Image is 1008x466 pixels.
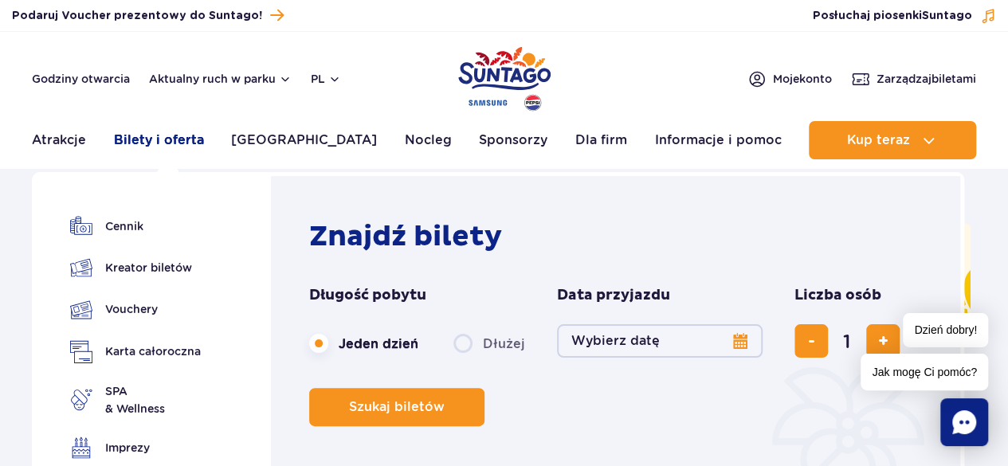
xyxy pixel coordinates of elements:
span: Moje konto [773,71,832,87]
span: Szukaj biletów [349,400,445,414]
a: Karta całoroczna [70,340,201,363]
a: Dla firm [575,121,627,159]
a: Cennik [70,215,201,237]
a: Mojekonto [747,69,832,88]
span: Długość pobytu [309,286,426,305]
a: Vouchery [70,298,201,321]
a: Godziny otwarcia [32,71,130,87]
span: SPA & Wellness [105,382,165,417]
span: Data przyjazdu [557,286,670,305]
a: [GEOGRAPHIC_DATA] [231,121,377,159]
a: Park of Poland [458,40,551,113]
span: Zarządzaj biletami [877,71,976,87]
a: Atrakcje [32,121,86,159]
span: Jak mogę Ci pomóc? [861,354,988,390]
button: Posłuchaj piosenkiSuntago [813,8,996,24]
button: Aktualny ruch w parku [149,72,292,85]
button: pl [311,71,341,87]
a: Sponsorzy [479,121,547,159]
a: Podaruj Voucher prezentowy do Suntago! [12,5,284,26]
form: Planowanie wizyty w Park of Poland [309,286,930,426]
span: Posłuchaj piosenki [813,8,972,24]
input: liczba biletów [828,322,866,360]
label: Dłużej [453,327,525,360]
a: SPA& Wellness [70,382,201,417]
button: usuń bilet [794,324,828,358]
button: Szukaj biletów [309,388,484,426]
span: Kup teraz [846,133,909,147]
span: Podaruj Voucher prezentowy do Suntago! [12,8,262,24]
a: Imprezy [70,437,201,459]
span: Dzień dobry! [903,313,988,347]
a: Nocleg [405,121,452,159]
div: Chat [940,398,988,446]
a: Zarządzajbiletami [851,69,976,88]
a: Informacje i pomoc [654,121,781,159]
button: Kup teraz [809,121,976,159]
a: Bilety i oferta [114,121,204,159]
a: Kreator biletów [70,256,201,279]
span: Suntago [922,10,972,22]
label: Jeden dzień [309,327,418,360]
h2: Znajdź bilety [309,219,930,254]
span: Liczba osób [794,286,881,305]
button: Wybierz datę [557,324,763,358]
